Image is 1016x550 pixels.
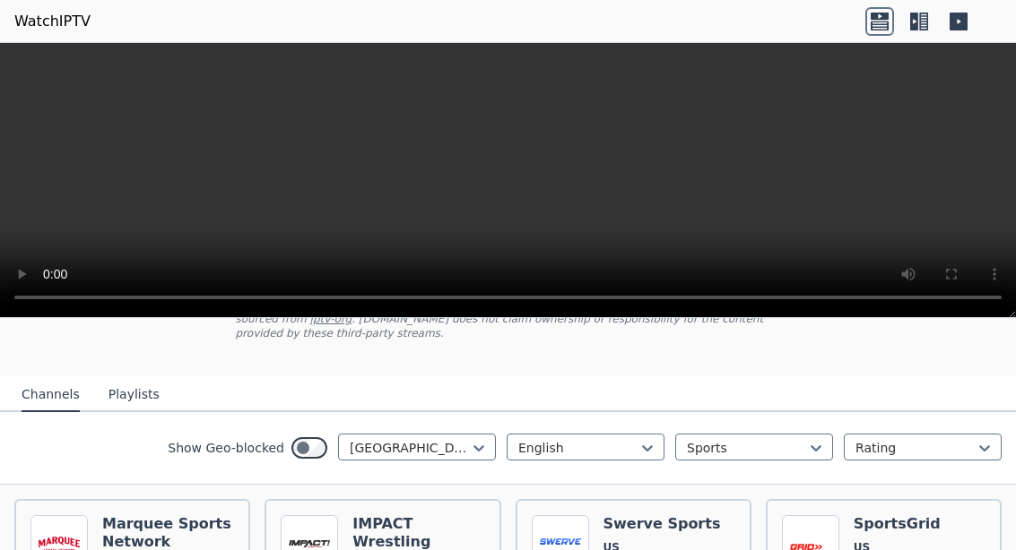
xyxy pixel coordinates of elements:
[604,515,721,533] h6: Swerve Sports
[236,297,781,340] p: [DOMAIN_NAME] does not host or serve any video content directly. All streams available here are s...
[854,515,941,533] h6: SportsGrid
[310,313,352,325] a: iptv-org
[109,378,160,412] button: Playlists
[14,11,91,32] a: WatchIPTV
[22,378,80,412] button: Channels
[168,439,284,457] label: Show Geo-blocked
